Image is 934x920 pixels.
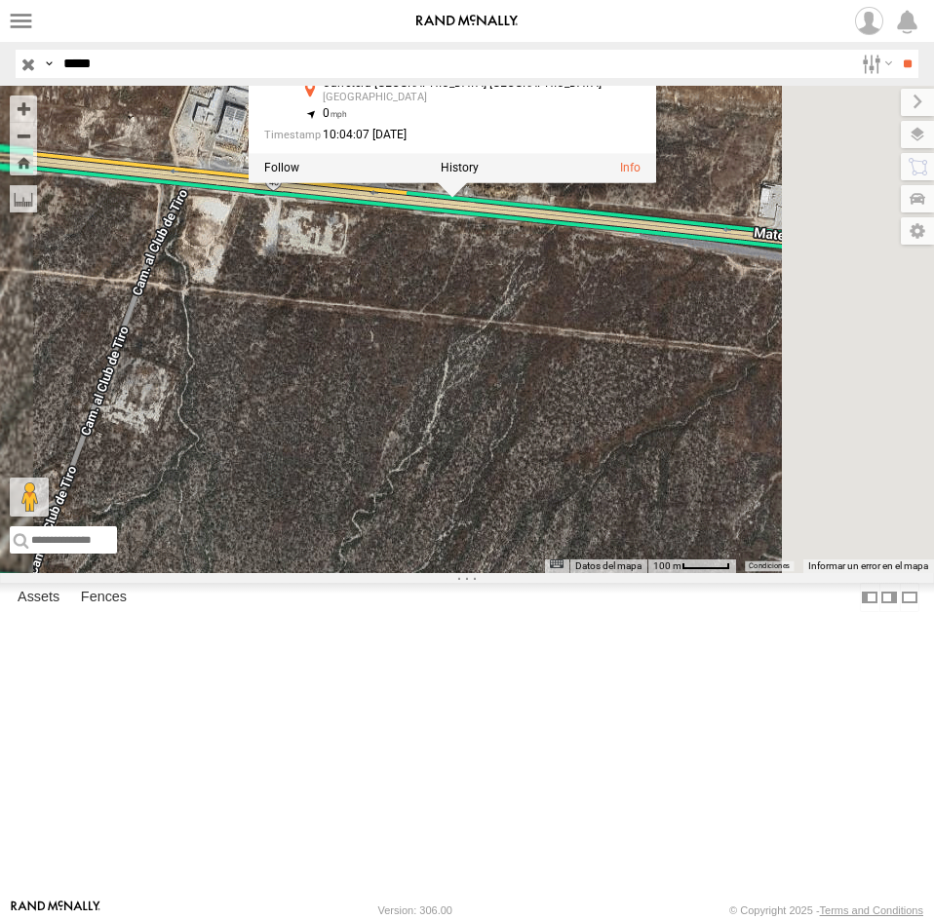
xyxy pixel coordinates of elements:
[264,129,602,141] div: Date/time of location update
[575,559,642,573] button: Datos del mapa
[8,584,69,611] label: Assets
[10,122,37,149] button: Zoom out
[879,583,899,611] label: Dock Summary Table to the Right
[808,560,928,571] a: Informar un error en el mapa
[441,161,479,174] label: View Asset History
[10,478,49,517] button: Arrastra el hombrecito naranja al mapa para abrir Street View
[653,560,681,571] span: 100 m
[264,161,299,174] label: Realtime tracking of Asset
[323,93,602,104] div: [GEOGRAPHIC_DATA]
[620,161,641,174] a: View Asset Details
[10,185,37,212] label: Measure
[647,559,736,573] button: Escala del mapa: 100 m por 46 píxeles
[900,583,919,611] label: Hide Summary Table
[378,904,452,916] div: Version: 306.00
[729,904,923,916] div: © Copyright 2025 -
[820,904,923,916] a: Terms and Conditions
[854,50,896,78] label: Search Filter Options
[10,149,37,175] button: Zoom Home
[749,562,790,570] a: Condiciones (se abre en una nueva pestaña)
[323,107,347,121] span: 0
[11,901,100,920] a: Visit our Website
[416,15,518,28] img: rand-logo.svg
[860,583,879,611] label: Dock Summary Table to the Left
[10,96,37,122] button: Zoom in
[901,217,934,245] label: Map Settings
[71,584,136,611] label: Fences
[550,559,564,568] button: Combinaciones de teclas
[41,50,57,78] label: Search Query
